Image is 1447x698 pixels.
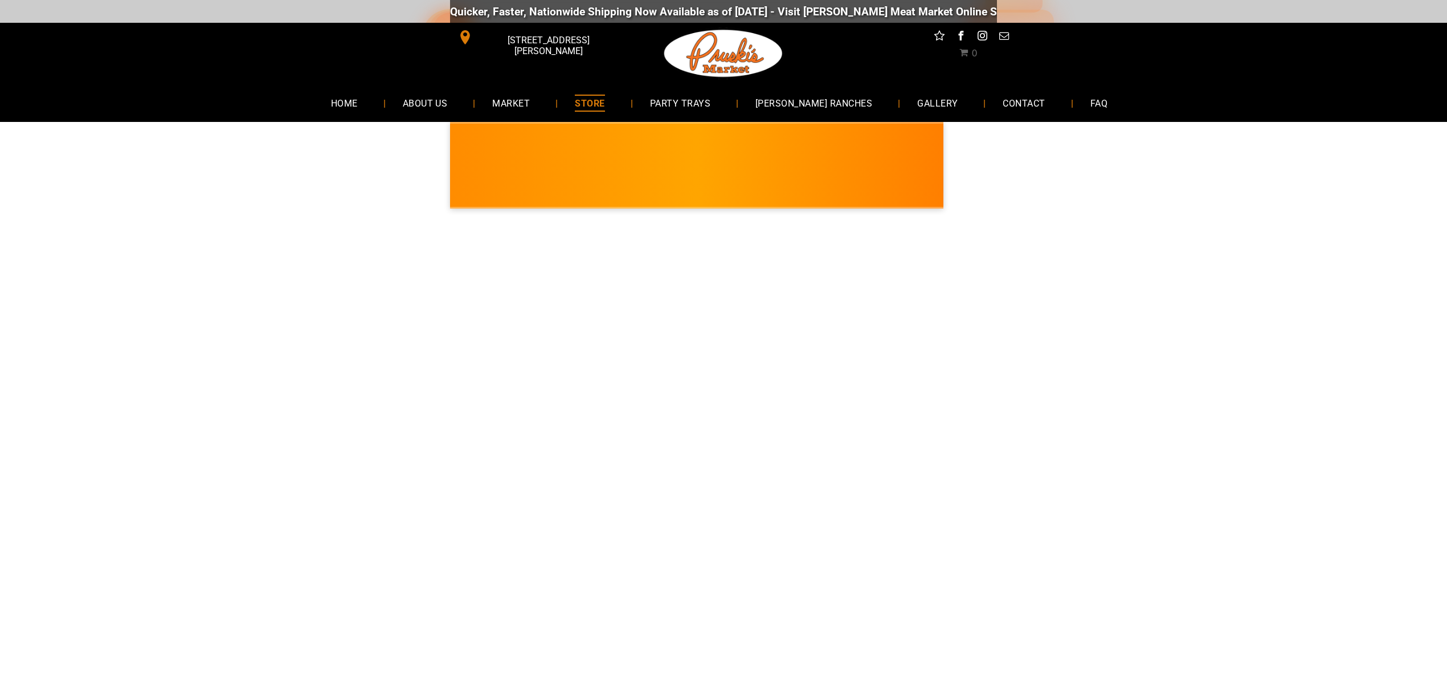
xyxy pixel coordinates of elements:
[954,28,968,46] a: facebook
[1073,88,1125,118] a: FAQ
[738,88,889,118] a: [PERSON_NAME] RANCHES
[975,28,990,46] a: instagram
[986,88,1062,118] a: CONTACT
[633,88,727,118] a: PARTY TRAYS
[662,23,785,84] img: Pruski-s+Market+HQ+Logo2-1920w.png
[450,28,624,46] a: [STREET_ADDRESS][PERSON_NAME]
[934,173,1158,191] span: [PERSON_NAME] MARKET
[475,88,547,118] a: MARKET
[997,28,1012,46] a: email
[932,28,947,46] a: Social network
[475,29,622,62] span: [STREET_ADDRESS][PERSON_NAME]
[558,88,622,118] a: STORE
[443,5,1133,18] div: Quicker, Faster, Nationwide Shipping Now Available as of [DATE] - Visit [PERSON_NAME] Meat Market...
[386,88,465,118] a: ABOUT US
[971,48,977,59] span: 0
[314,88,375,118] a: HOME
[900,88,975,118] a: GALLERY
